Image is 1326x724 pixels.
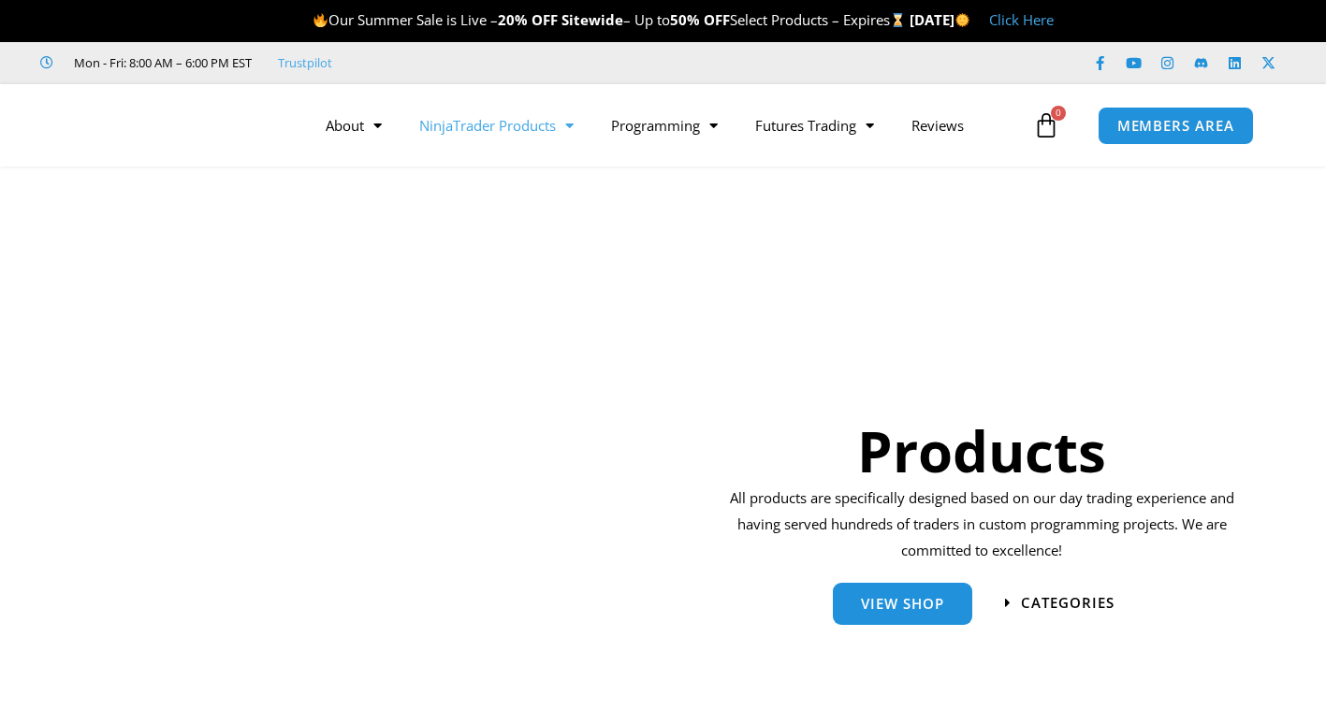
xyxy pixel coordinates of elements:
[58,92,259,159] img: LogoAI | Affordable Indicators – NinjaTrader
[307,104,401,147] a: About
[592,104,736,147] a: Programming
[891,13,905,27] img: ⌛
[833,583,972,625] a: View Shop
[893,104,983,147] a: Reviews
[910,10,970,29] strong: [DATE]
[955,13,969,27] img: 🌞
[723,412,1241,490] h1: Products
[861,597,944,611] span: View Shop
[1117,119,1234,133] span: MEMBERS AREA
[498,10,558,29] strong: 20% OFF
[1005,596,1115,610] a: categories
[401,104,592,147] a: NinjaTrader Products
[69,51,252,74] span: Mon - Fri: 8:00 AM – 6:00 PM EST
[307,104,1028,147] nav: Menu
[278,51,332,74] a: Trustpilot
[313,13,328,27] img: 🔥
[561,10,623,29] strong: Sitewide
[723,485,1241,564] p: All products are specifically designed based on our day trading experience and having served hund...
[736,104,893,147] a: Futures Trading
[989,10,1054,29] a: Click Here
[1051,106,1066,121] span: 0
[313,10,910,29] span: Our Summer Sale is Live – – Up to Select Products – Expires
[1005,98,1087,152] a: 0
[670,10,730,29] strong: 50% OFF
[1098,107,1254,145] a: MEMBERS AREA
[1021,596,1115,610] span: categories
